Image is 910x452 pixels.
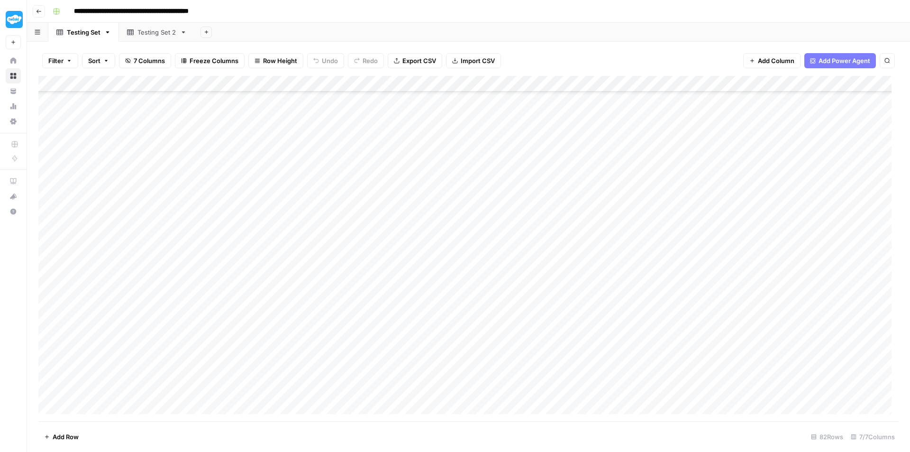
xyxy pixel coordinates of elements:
a: Testing Set 2 [119,23,195,42]
button: Workspace: Twinkl [6,8,21,31]
button: What's new? [6,189,21,204]
img: Twinkl Logo [6,11,23,28]
div: What's new? [6,189,20,203]
span: Row Height [263,56,297,65]
a: Home [6,53,21,68]
span: Add Row [53,432,79,442]
a: Testing Set [48,23,119,42]
div: 82 Rows [807,429,847,444]
button: Sort [82,53,115,68]
div: Testing Set 2 [137,28,176,37]
span: Undo [322,56,338,65]
span: Filter [48,56,64,65]
button: Undo [307,53,344,68]
span: Import CSV [461,56,495,65]
button: Add Power Agent [804,53,876,68]
span: Add Column [758,56,794,65]
button: Redo [348,53,384,68]
button: 7 Columns [119,53,171,68]
span: Redo [363,56,378,65]
button: Add Row [38,429,84,444]
button: Row Height [248,53,303,68]
span: 7 Columns [134,56,165,65]
a: Settings [6,114,21,129]
button: Filter [42,53,78,68]
button: Freeze Columns [175,53,245,68]
button: Export CSV [388,53,442,68]
a: Usage [6,99,21,114]
span: Export CSV [402,56,436,65]
a: Browse [6,68,21,83]
div: Testing Set [67,28,100,37]
span: Add Power Agent [819,56,870,65]
a: Your Data [6,83,21,99]
span: Freeze Columns [190,56,238,65]
button: Import CSV [446,53,501,68]
span: Sort [88,56,100,65]
div: 7/7 Columns [847,429,899,444]
button: Add Column [743,53,801,68]
a: AirOps Academy [6,174,21,189]
button: Help + Support [6,204,21,219]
